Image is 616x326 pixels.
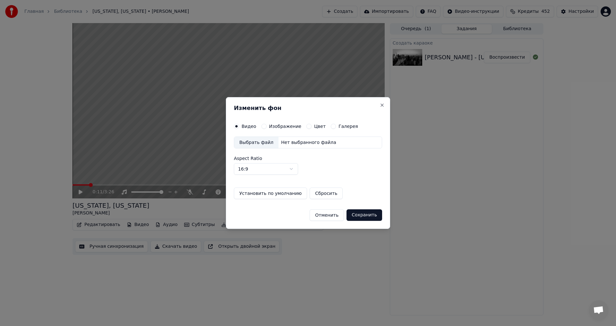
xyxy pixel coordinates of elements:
button: Сбросить [310,188,343,199]
button: Отменить [310,209,344,221]
div: Нет выбранного файла [278,139,339,146]
label: Цвет [314,124,326,129]
div: Выбрать файл [234,137,278,148]
label: Aspect Ratio [234,156,382,161]
button: Установить по умолчанию [234,188,307,199]
label: Изображение [269,124,302,129]
button: Сохранить [346,209,382,221]
h2: Изменить фон [234,105,382,111]
label: Видео [242,124,256,129]
label: Галерея [338,124,358,129]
